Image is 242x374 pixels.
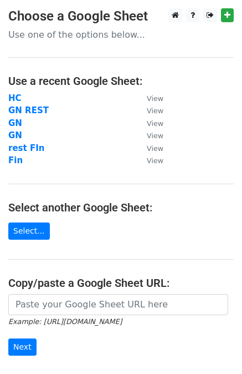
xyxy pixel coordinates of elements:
h3: Choose a Google Sheet [8,8,234,24]
a: View [136,155,163,165]
a: View [136,143,163,153]
a: View [136,130,163,140]
h4: Use a recent Google Sheet: [8,74,234,88]
small: View [147,107,163,115]
small: Example: [URL][DOMAIN_NAME] [8,317,122,326]
a: View [136,105,163,115]
h4: Copy/paste a Google Sheet URL: [8,276,234,290]
input: Paste your Google Sheet URL here [8,294,228,315]
small: View [147,119,163,128]
p: Use one of the options below... [8,29,234,41]
a: Select... [8,223,50,240]
small: View [147,156,163,165]
small: View [147,144,163,153]
a: View [136,93,163,103]
small: View [147,132,163,140]
small: View [147,94,163,103]
a: View [136,118,163,128]
a: HC [8,93,22,103]
h4: Select another Google Sheet: [8,201,234,214]
a: GN REST [8,105,49,115]
a: GN [8,118,22,128]
a: GN [8,130,22,140]
a: rest FIn [8,143,44,153]
input: Next [8,338,37,356]
a: Fin [8,155,23,165]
